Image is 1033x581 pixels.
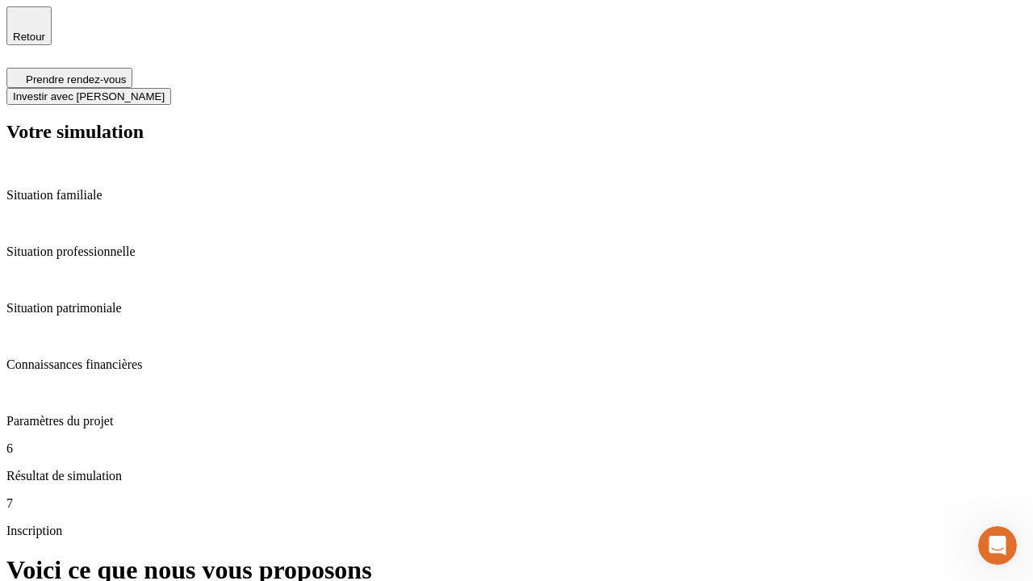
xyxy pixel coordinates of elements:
[6,188,1027,203] p: Situation familiale
[6,357,1027,372] p: Connaissances financières
[13,31,45,43] span: Retour
[6,469,1027,483] p: Résultat de simulation
[6,301,1027,316] p: Situation patrimoniale
[6,496,1027,511] p: 7
[6,88,171,105] button: Investir avec [PERSON_NAME]
[6,441,1027,456] p: 6
[6,6,52,45] button: Retour
[6,245,1027,259] p: Situation professionnelle
[6,121,1027,143] h2: Votre simulation
[13,90,165,102] span: Investir avec [PERSON_NAME]
[26,73,126,86] span: Prendre rendez-vous
[6,68,132,88] button: Prendre rendez-vous
[6,524,1027,538] p: Inscription
[6,414,1027,428] p: Paramètres du projet
[978,526,1017,565] iframe: Intercom live chat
